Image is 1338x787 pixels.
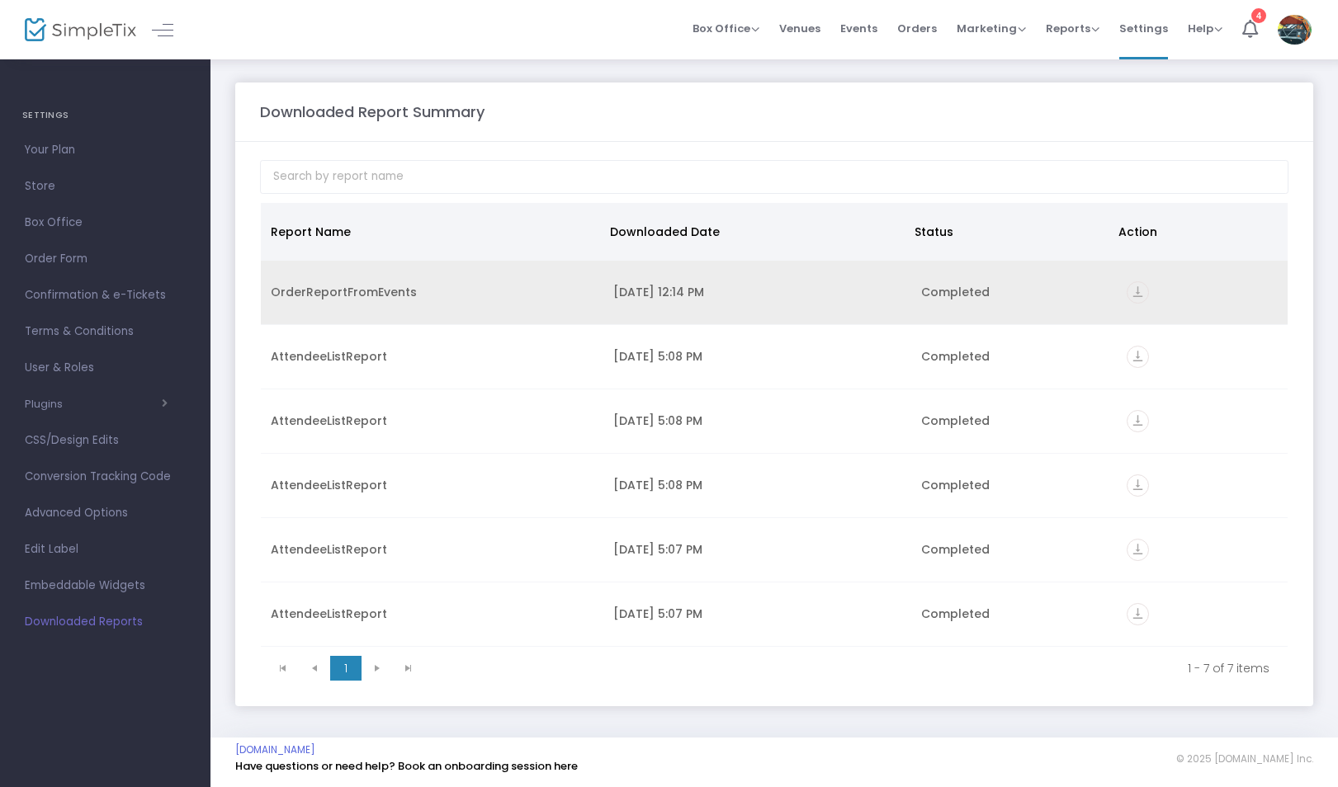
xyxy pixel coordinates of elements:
div: https://go.SimpleTix.com/gvy8u [1127,281,1278,304]
div: 5/6/2025 5:07 PM [613,606,901,622]
span: CSS/Design Edits [25,430,186,451]
div: AttendeeListReport [271,477,593,493]
div: https://go.SimpleTix.com/0po18 [1127,603,1278,625]
div: 4 [1251,8,1266,23]
a: Have questions or need help? Book an onboarding session here [235,758,578,774]
div: Completed [921,348,1107,365]
div: 5/6/2025 5:08 PM [613,412,901,429]
span: Conversion Tracking Code [25,466,186,488]
button: Plugins [25,398,168,411]
i: vertical_align_bottom [1127,281,1149,304]
i: vertical_align_bottom [1127,474,1149,497]
span: Settings [1119,7,1168,49]
span: Venues [779,7,820,49]
th: Action [1109,203,1278,261]
span: Box Office [25,212,186,233]
div: https://go.SimpleTix.com/1y30c [1127,474,1278,497]
i: vertical_align_bottom [1127,410,1149,432]
th: Report Name [261,203,600,261]
th: Status [905,203,1108,261]
div: 5/6/2025 5:07 PM [613,541,901,558]
div: Completed [921,412,1107,429]
span: Advanced Options [25,502,186,524]
div: https://go.SimpleTix.com/402x8 [1127,410,1278,432]
span: Terms & Conditions [25,321,186,342]
i: vertical_align_bottom [1127,346,1149,368]
span: Help [1188,21,1222,36]
a: vertical_align_bottom [1127,544,1149,560]
span: © 2025 [DOMAIN_NAME] Inc. [1176,752,1313,766]
span: Your Plan [25,139,186,161]
a: vertical_align_bottom [1127,351,1149,367]
span: Events [840,7,877,49]
div: https://go.SimpleTix.com/tszhu [1127,539,1278,561]
div: Completed [921,606,1107,622]
kendo-pager-info: 1 - 7 of 7 items [436,660,1269,676]
input: Search by report name [260,160,1288,194]
m-panel-title: Downloaded Report Summary [260,101,485,123]
div: AttendeeListReport [271,348,593,365]
div: OrderReportFromEvents [271,284,593,300]
span: Downloaded Reports [25,611,186,633]
span: Reports [1046,21,1099,36]
span: Confirmation & e-Tickets [25,285,186,306]
div: Completed [921,477,1107,493]
div: Data table [261,203,1288,648]
span: Order Form [25,248,186,270]
i: vertical_align_bottom [1127,539,1149,561]
div: AttendeeListReport [271,606,593,622]
div: Completed [921,284,1107,300]
div: AttendeeListReport [271,541,593,558]
div: 9/20/2025 12:14 PM [613,284,901,300]
div: 5/6/2025 5:08 PM [613,348,901,365]
i: vertical_align_bottom [1127,603,1149,625]
span: Box Office [693,21,759,36]
span: Embeddable Widgets [25,575,186,596]
a: vertical_align_bottom [1127,286,1149,303]
h4: SETTINGS [22,99,188,132]
div: AttendeeListReport [271,412,593,429]
a: vertical_align_bottom [1127,479,1149,496]
span: Store [25,176,186,197]
span: Edit Label [25,539,186,560]
div: https://go.SimpleTix.com/t092w [1127,346,1278,368]
span: Marketing [957,21,1026,36]
a: vertical_align_bottom [1127,608,1149,624]
span: User & Roles [25,357,186,379]
span: Orders [897,7,937,49]
a: vertical_align_bottom [1127,415,1149,431]
a: [DOMAIN_NAME] [235,743,315,756]
span: Page 1 [330,656,362,681]
div: Completed [921,541,1107,558]
th: Downloaded Date [600,203,905,261]
div: 5/6/2025 5:08 PM [613,477,901,493]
